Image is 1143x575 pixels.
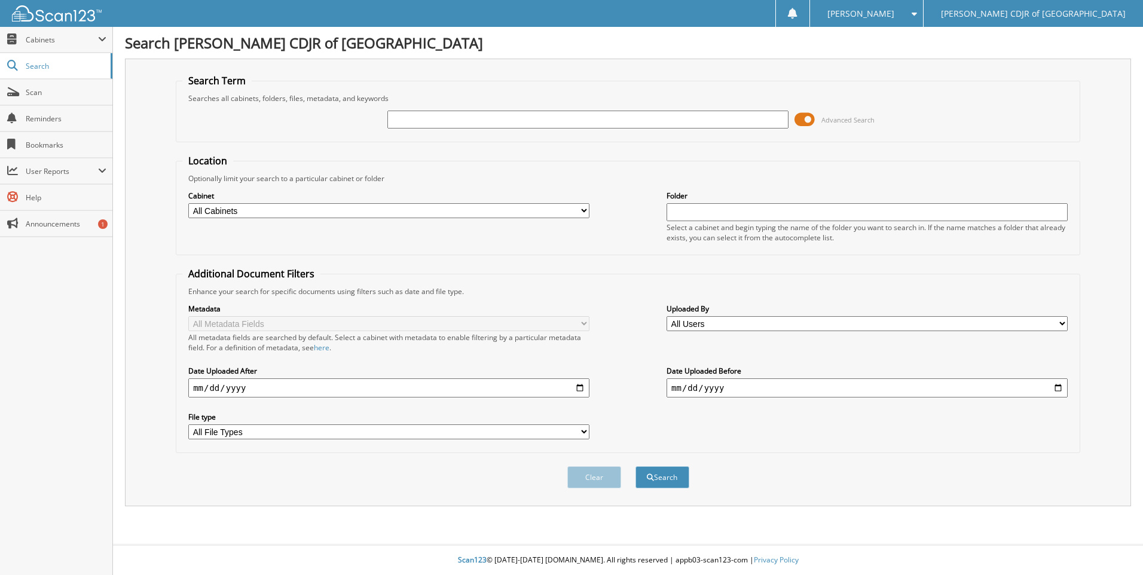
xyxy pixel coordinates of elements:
label: File type [188,412,589,422]
input: end [667,378,1068,397]
label: Date Uploaded Before [667,366,1068,376]
span: Scan [26,87,106,97]
label: Metadata [188,304,589,314]
span: Cabinets [26,35,98,45]
a: Privacy Policy [754,555,799,565]
div: Select a cabinet and begin typing the name of the folder you want to search in. If the name match... [667,222,1068,243]
h1: Search [PERSON_NAME] CDJR of [GEOGRAPHIC_DATA] [125,33,1131,53]
span: [PERSON_NAME] [827,10,894,17]
legend: Search Term [182,74,252,87]
a: here [314,342,329,353]
label: Date Uploaded After [188,366,589,376]
span: User Reports [26,166,98,176]
div: Optionally limit your search to a particular cabinet or folder [182,173,1074,183]
span: Help [26,192,106,203]
div: All metadata fields are searched by default. Select a cabinet with metadata to enable filtering b... [188,332,589,353]
img: scan123-logo-white.svg [12,5,102,22]
div: 1 [98,219,108,229]
span: Announcements [26,219,106,229]
div: © [DATE]-[DATE] [DOMAIN_NAME]. All rights reserved | appb03-scan123-com | [113,546,1143,575]
label: Cabinet [188,191,589,201]
span: Advanced Search [821,115,875,124]
input: start [188,378,589,397]
label: Folder [667,191,1068,201]
span: Scan123 [458,555,487,565]
div: Searches all cabinets, folders, files, metadata, and keywords [182,93,1074,103]
span: Bookmarks [26,140,106,150]
span: [PERSON_NAME] CDJR of [GEOGRAPHIC_DATA] [941,10,1126,17]
label: Uploaded By [667,304,1068,314]
span: Reminders [26,114,106,124]
button: Search [635,466,689,488]
legend: Location [182,154,233,167]
span: Search [26,61,105,71]
button: Clear [567,466,621,488]
div: Enhance your search for specific documents using filters such as date and file type. [182,286,1074,296]
legend: Additional Document Filters [182,267,320,280]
